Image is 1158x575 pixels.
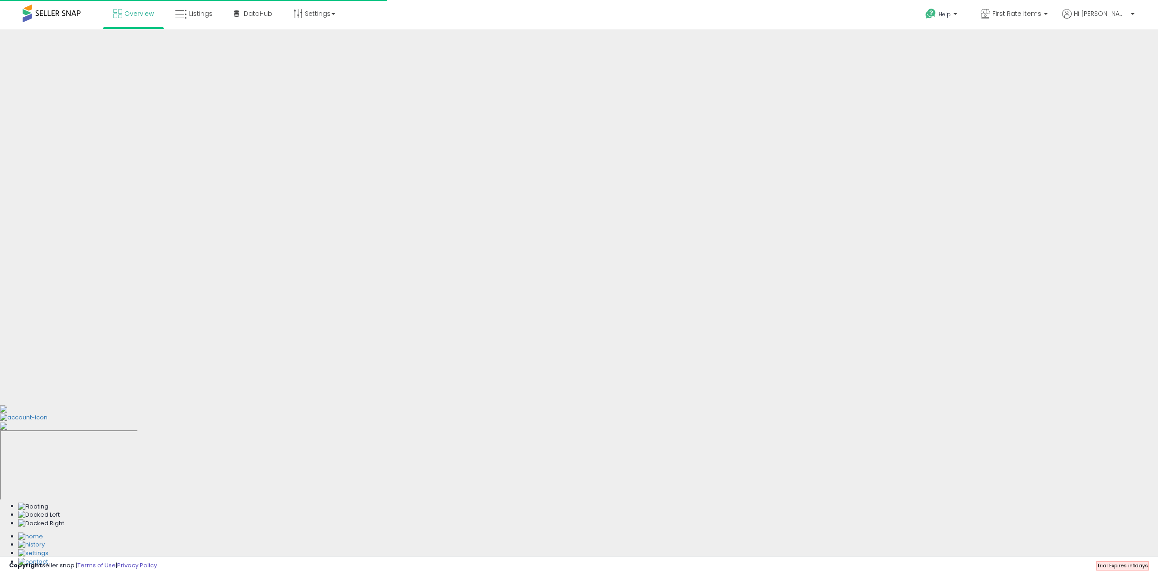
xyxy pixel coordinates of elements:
span: DataHub [244,9,272,18]
i: Get Help [925,8,936,19]
span: First Rate Items [992,9,1041,18]
img: Floating [18,503,48,511]
span: Help [939,10,951,18]
img: Docked Right [18,519,64,528]
a: Hi [PERSON_NAME] [1062,9,1134,29]
img: Home [18,532,43,541]
img: Contact [18,558,48,566]
span: Listings [189,9,213,18]
a: Help [918,1,966,29]
span: Hi [PERSON_NAME] [1074,9,1128,18]
img: History [18,541,45,549]
img: Docked Left [18,511,60,519]
span: Overview [124,9,154,18]
img: Settings [18,549,48,558]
